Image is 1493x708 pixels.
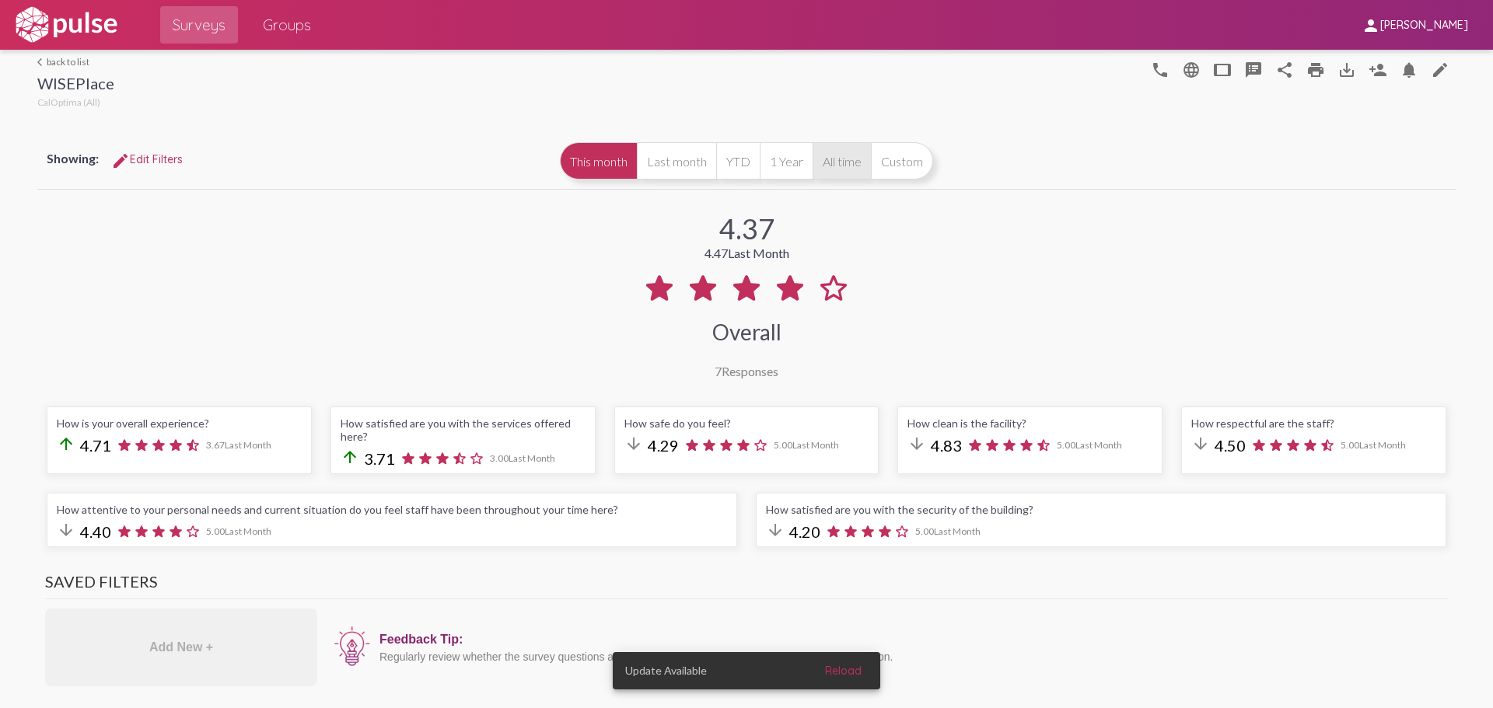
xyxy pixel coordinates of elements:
span: Groups [263,11,311,39]
button: Person [1362,54,1393,85]
mat-icon: speaker_notes [1244,61,1263,79]
mat-icon: arrow_downward [907,434,926,453]
span: 4.40 [80,522,111,541]
div: How safe do you feel? [624,417,869,430]
div: Responses [715,364,778,378]
mat-icon: print [1306,61,1325,79]
div: 4.47 [705,246,789,260]
mat-icon: language [1431,61,1449,79]
span: 5.00 [206,525,271,537]
span: [PERSON_NAME] [1380,19,1468,33]
span: 5.00 [1057,439,1122,451]
mat-icon: language [1182,61,1201,79]
span: Last Month [225,439,271,451]
button: YTD [716,142,760,180]
mat-icon: Download [1337,61,1356,79]
span: 4.29 [648,436,679,455]
span: Last Month [1075,439,1122,451]
button: Edit FiltersEdit Filters [99,145,195,173]
div: How satisfied are you with the services offered here? [341,417,586,443]
mat-icon: arrow_back_ios [37,58,47,67]
mat-icon: arrow_downward [624,434,643,453]
span: 5.00 [774,439,839,451]
span: Last Month [509,452,555,464]
mat-icon: person [1362,16,1380,35]
button: Download [1331,54,1362,85]
span: 5.00 [1341,439,1406,451]
mat-icon: Share [1275,61,1294,79]
div: Feedback Tip: [379,633,1440,647]
mat-icon: arrow_downward [1191,434,1210,453]
span: Reload [825,664,862,678]
div: How attentive to your personal needs and current situation do you feel staff have been throughout... [57,503,727,516]
button: speaker_notes [1238,54,1269,85]
img: icon12.png [333,625,372,668]
span: 5.00 [915,525,981,537]
mat-icon: Bell [1400,61,1418,79]
div: How satisfied are you with the security of the building? [766,503,1436,516]
a: Groups [250,6,323,44]
span: Showing: [47,151,99,166]
span: Last Month [792,439,839,451]
button: All time [813,142,871,180]
div: How is your overall experience? [57,417,302,430]
span: Edit Filters [111,152,183,166]
span: Last Month [728,246,789,260]
div: WISEPlace [37,74,114,96]
span: 3.67 [206,439,271,451]
button: Custom [871,142,933,180]
mat-icon: arrow_upward [57,434,75,453]
span: 4.83 [931,436,962,455]
button: language [1145,54,1176,85]
div: How clean is the facility? [907,417,1152,430]
span: Surveys [173,11,226,39]
span: Update Available [625,663,707,678]
h3: Saved Filters [45,572,1448,599]
mat-icon: tablet [1213,61,1232,79]
span: CalOptima (All) [37,96,100,108]
span: 3.00 [490,452,555,464]
span: Last Month [1359,439,1406,451]
span: 3.71 [364,449,395,468]
mat-icon: arrow_upward [341,448,359,466]
div: Overall [712,319,781,345]
button: [PERSON_NAME] [1349,10,1481,39]
span: 4.50 [1215,436,1246,455]
button: Last month [637,142,716,180]
mat-icon: Edit Filters [111,152,130,170]
button: Bell [1393,54,1425,85]
div: Regularly review whether the survey questions are clear and effectively capturing the intended in... [379,650,1440,663]
a: Surveys [160,6,238,44]
button: Reload [813,657,874,685]
div: Add New + [45,609,317,686]
span: 4.20 [789,522,820,541]
a: language [1425,54,1456,85]
mat-icon: arrow_downward [57,521,75,539]
div: How respectful are the staff? [1191,417,1436,430]
img: white-logo.svg [12,5,120,44]
a: print [1300,54,1331,85]
button: Share [1269,54,1300,85]
div: 4.37 [719,211,774,246]
button: tablet [1207,54,1238,85]
span: Last Month [934,525,981,537]
span: Last Month [225,525,271,537]
mat-icon: Person [1369,61,1387,79]
span: 7 [715,364,722,378]
a: back to list [37,56,114,68]
button: 1 Year [760,142,813,180]
span: 4.71 [80,436,111,455]
button: language [1176,54,1207,85]
mat-icon: arrow_downward [766,521,785,539]
mat-icon: language [1151,61,1170,79]
button: This month [560,142,637,180]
